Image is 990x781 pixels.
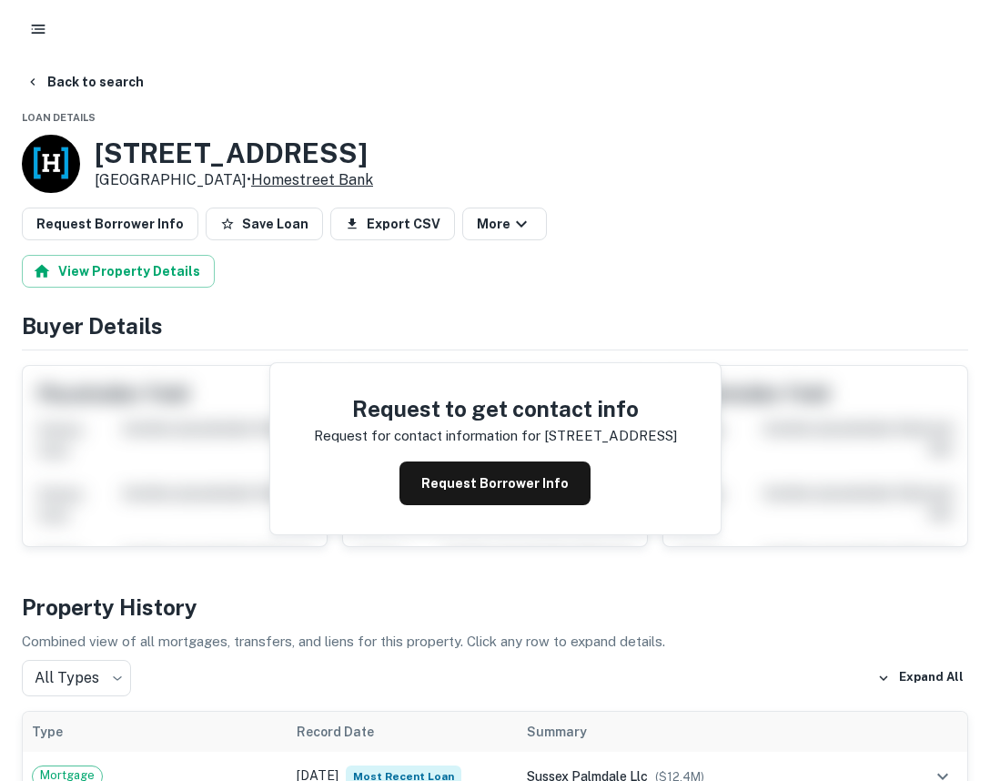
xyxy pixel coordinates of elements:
button: More [462,208,547,240]
h4: Buyer Details [22,309,968,342]
p: Combined view of all mortgages, transfers, and liens for this property. Click any row to expand d... [22,631,968,653]
p: [GEOGRAPHIC_DATA] • [95,169,373,191]
h4: Property History [22,591,968,624]
h3: [STREET_ADDRESS] [95,137,373,169]
button: Back to search [18,66,151,98]
span: Loan Details [22,112,96,123]
button: Export CSV [330,208,455,240]
button: Request Borrower Info [399,461,591,505]
th: Summary [518,712,906,752]
button: Expand All [873,664,968,692]
h4: Request to get contact info [314,392,677,425]
iframe: Chat Widget [899,635,990,723]
p: Request for contact information for [314,425,540,447]
button: View Property Details [22,255,215,288]
button: Request Borrower Info [22,208,198,240]
p: [STREET_ADDRESS] [544,425,677,447]
button: Save Loan [206,208,323,240]
th: Record Date [288,712,518,752]
a: Homestreet Bank [251,171,373,188]
th: Type [23,712,288,752]
div: All Types [22,660,131,696]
